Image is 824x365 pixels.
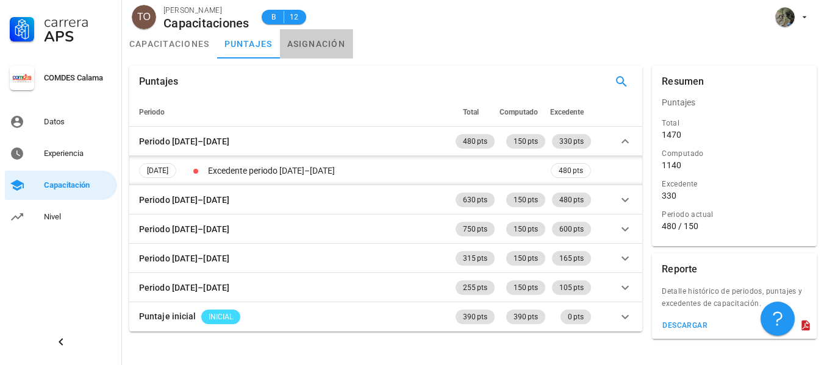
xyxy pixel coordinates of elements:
[514,251,538,266] span: 150 pts
[139,135,229,148] div: Periodo [DATE]–[DATE]
[122,29,217,58] a: capacitaciones
[514,280,538,295] span: 150 pts
[559,134,584,149] span: 330 pts
[132,5,156,29] div: avatar
[163,16,249,30] div: Capacitaciones
[129,97,453,127] th: Periodo
[559,280,584,295] span: 105 pts
[44,180,112,190] div: Capacitación
[559,164,583,177] span: 480 pts
[463,193,487,207] span: 630 pts
[662,190,676,201] div: 330
[139,66,178,97] div: Puntajes
[662,129,681,140] div: 1470
[662,117,807,129] div: Total
[559,193,584,207] span: 480 pts
[514,222,538,236] span: 150 pts
[662,66,704,97] div: Resumen
[453,97,497,127] th: Total
[163,4,249,16] div: [PERSON_NAME]
[550,108,584,116] span: Excedente
[463,310,487,324] span: 390 pts
[217,29,280,58] a: puntajes
[559,251,584,266] span: 165 pts
[139,281,229,294] div: Periodo [DATE]–[DATE]
[5,139,117,168] a: Experiencia
[662,221,807,232] div: 480 / 150
[568,310,584,324] span: 0 pts
[662,147,807,160] div: Computado
[497,97,548,127] th: Computado
[548,97,593,127] th: Excedente
[44,149,112,158] div: Experiencia
[652,88,817,117] div: Puntajes
[44,212,112,222] div: Nivel
[289,11,299,23] span: 12
[559,222,584,236] span: 600 pts
[269,11,279,23] span: B
[206,156,548,185] td: Excedente periodo [DATE]–[DATE]
[44,15,112,29] div: Carrera
[514,193,538,207] span: 150 pts
[662,178,807,190] div: Excedente
[775,7,795,27] div: avatar
[209,310,233,324] span: INICIAL
[5,171,117,200] a: Capacitación
[137,5,151,29] span: TO
[147,164,168,177] span: [DATE]
[139,310,196,323] div: Puntaje inicial
[463,251,487,266] span: 315 pts
[463,222,487,236] span: 750 pts
[662,160,681,171] div: 1140
[662,321,708,330] div: descargar
[463,134,487,149] span: 480 pts
[44,73,112,83] div: COMDES Calama
[514,134,538,149] span: 150 pts
[139,222,229,236] div: Periodo [DATE]–[DATE]
[657,317,712,334] button: descargar
[463,280,487,295] span: 255 pts
[139,108,165,116] span: Periodo
[662,208,807,221] div: Periodo actual
[500,108,538,116] span: Computado
[280,29,353,58] a: asignación
[44,117,112,127] div: Datos
[5,107,117,136] a: Datos
[5,202,117,232] a: Nivel
[139,252,229,265] div: Periodo [DATE]–[DATE]
[463,108,479,116] span: Total
[44,29,112,44] div: APS
[139,193,229,207] div: Periodo [DATE]–[DATE]
[652,285,817,317] div: Detalle histórico de periodos, puntajes y excedentes de capacitación.
[662,253,697,285] div: Reporte
[514,310,538,324] span: 390 pts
